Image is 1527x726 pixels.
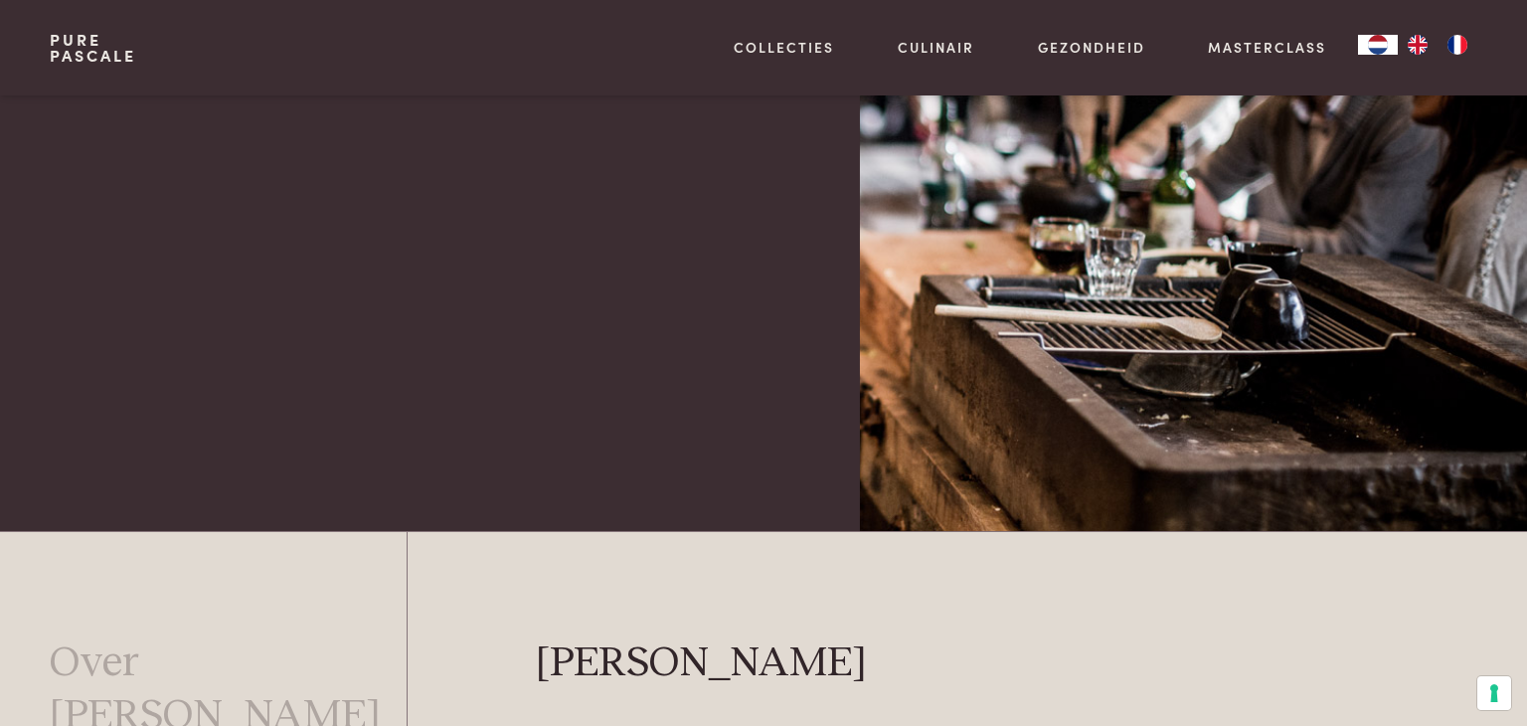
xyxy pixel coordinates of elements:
[1477,676,1511,710] button: Uw voorkeuren voor toestemming voor trackingtechnologieën
[50,32,136,64] a: PurePascale
[1438,35,1477,55] a: FR
[1038,37,1145,58] a: Gezondheid
[898,37,974,58] a: Culinair
[1398,35,1477,55] ul: Language list
[1358,35,1477,55] aside: Language selected: Nederlands
[1208,37,1326,58] a: Masterclass
[734,37,834,58] a: Collecties
[1398,35,1438,55] a: EN
[1358,35,1398,55] a: NL
[536,637,1381,690] h2: [PERSON_NAME]
[1358,35,1398,55] div: Language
